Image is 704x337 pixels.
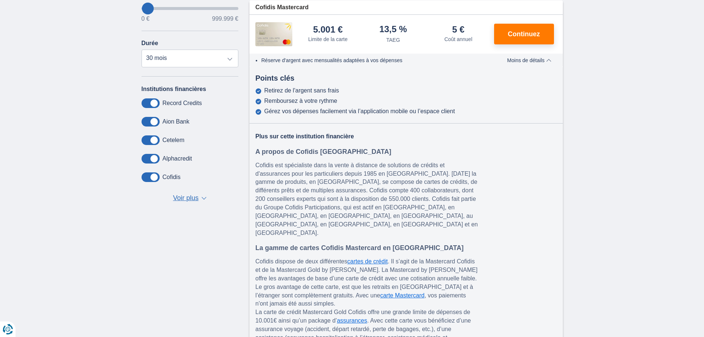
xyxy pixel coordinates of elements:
span: Voir plus [173,193,198,203]
div: Remboursez à votre rythme [264,98,337,104]
div: Coût annuel [444,36,472,43]
label: Record Credits [163,100,202,107]
div: 5 € [452,25,465,34]
button: Voir plus ▼ [171,193,209,203]
b: A propos de Cofidis [GEOGRAPHIC_DATA] [255,148,391,155]
label: Durée [142,40,158,47]
div: Points clés [249,73,563,84]
b: La gamme de cartes Cofidis Mastercard en [GEOGRAPHIC_DATA] [255,244,463,252]
label: Cetelem [163,137,185,144]
div: 13,5 % [379,25,407,35]
span: Cofidis Mastercard [255,3,309,12]
span: 999.999 € [212,16,238,22]
label: Institutions financières [142,86,206,92]
li: Réserve d'argent avec mensualités adaptées à vos dépenses [261,57,489,64]
a: carte Mastercard [380,292,425,299]
div: Gérez vos dépenses facilement via l’application mobile ou l’espace client [264,108,455,115]
p: Cofidis est spécialiste dans la vente à distance de solutions de crédits et d'assurances pour les... [255,161,480,237]
label: Cofidis [163,174,181,181]
div: TAEG [386,36,400,44]
button: Continuez [494,24,554,44]
label: Aion Bank [163,118,190,125]
button: Moins de détails [501,57,557,63]
span: Continuez [508,31,540,37]
input: wantToBorrow [142,7,239,10]
span: Moins de détails [507,58,551,63]
a: assurances [337,317,367,324]
a: cartes de crédit [347,258,388,264]
div: 5.001 € [313,25,343,34]
span: ▼ [201,197,207,200]
div: Plus sur cette institution financière [255,132,489,141]
span: 0 € [142,16,150,22]
div: Retirez de l'argent sans frais [264,87,339,94]
img: pret personnel Cofidis CC [255,22,292,46]
label: Alphacredit [163,155,192,162]
div: Limite de la carte [308,36,348,43]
